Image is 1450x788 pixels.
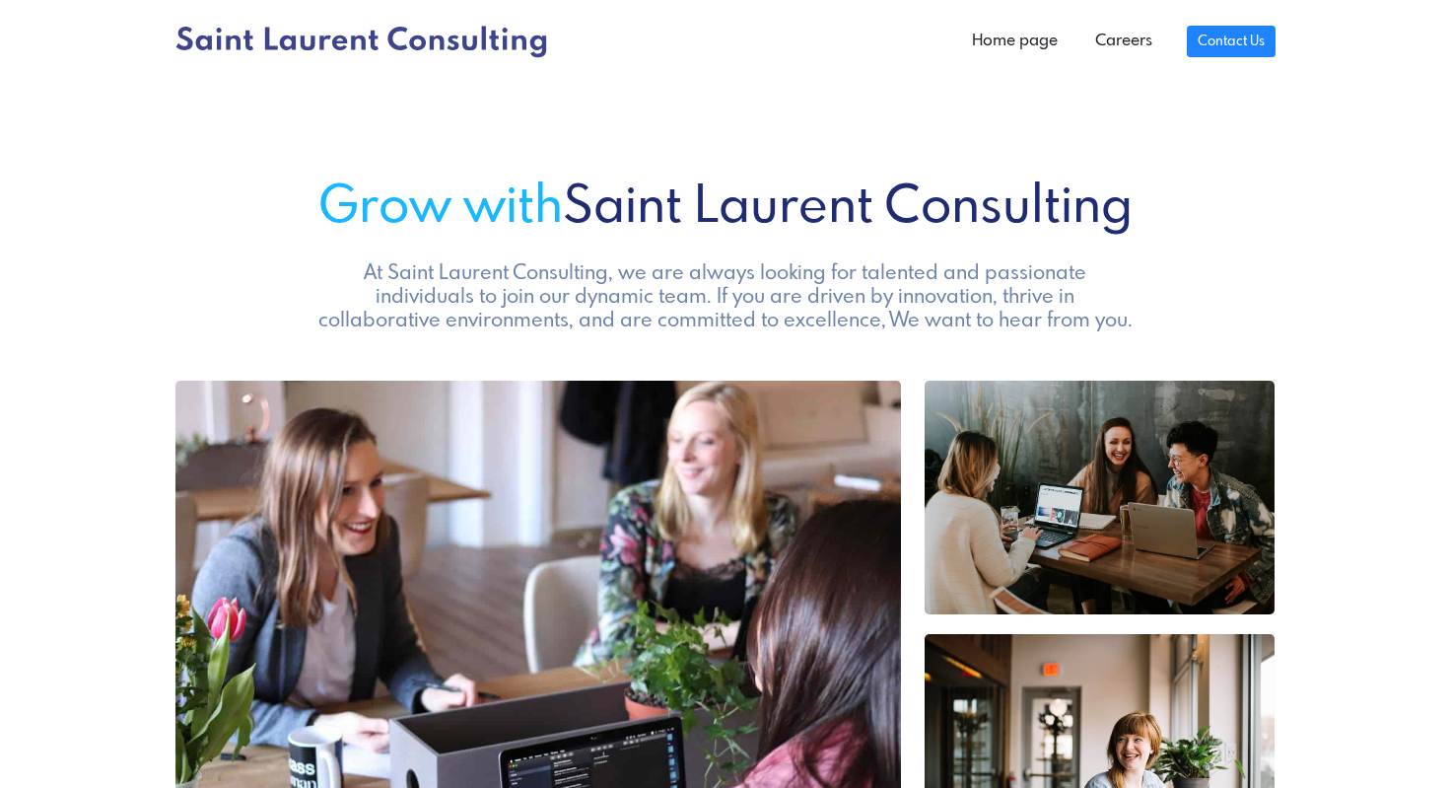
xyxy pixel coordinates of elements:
[1076,22,1171,61] a: Careers
[175,179,1276,239] h1: Saint Laurent Consulting
[318,182,563,234] span: Grow with
[1187,26,1275,57] a: Contact Us
[953,22,1076,61] a: Home page
[312,262,1138,333] h5: At Saint Laurent Consulting, we are always looking for talented and passionate individuals to joi...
